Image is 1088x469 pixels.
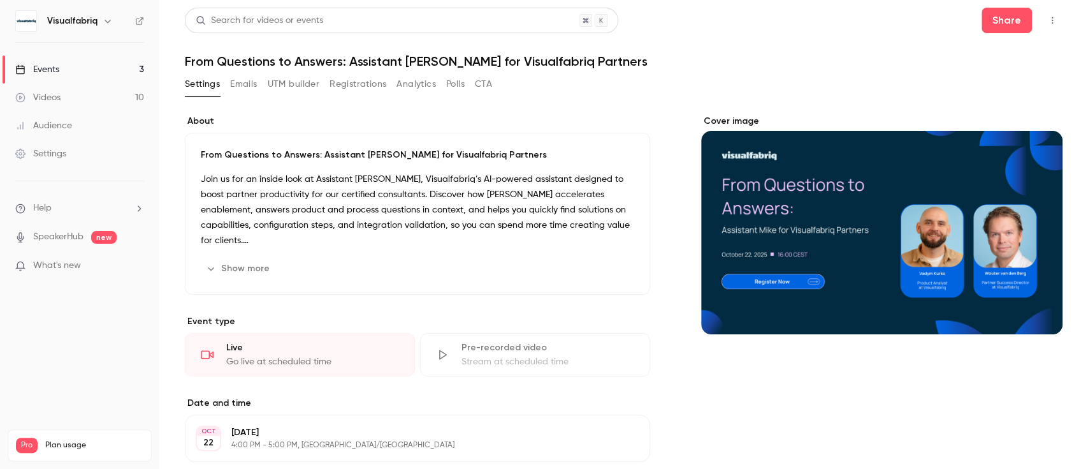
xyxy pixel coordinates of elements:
div: Live [226,341,399,354]
h1: From Questions to Answers: Assistant [PERSON_NAME] for Visualfabriq Partners [185,54,1063,69]
h6: Visualfabriq [47,15,98,27]
iframe: Noticeable Trigger [129,260,144,272]
div: Go live at scheduled time [226,355,399,368]
p: From Questions to Answers: Assistant [PERSON_NAME] for Visualfabriq Partners [201,149,634,161]
p: Event type [185,315,650,328]
li: help-dropdown-opener [15,202,144,215]
span: What's new [33,259,81,272]
span: new [91,231,117,244]
p: Join us for an inside look at Assistant [PERSON_NAME], Visualfabriq’s AI-powered assistant design... [201,172,634,248]
div: OCT [197,427,220,436]
label: About [185,115,650,128]
div: Pre-recorded videoStream at scheduled time [420,333,650,376]
button: Settings [185,74,220,94]
button: Analytics [396,74,436,94]
button: Polls [446,74,465,94]
button: Registrations [330,74,386,94]
div: Search for videos or events [196,14,323,27]
button: Share [982,8,1032,33]
button: CTA [475,74,492,94]
label: Cover image [701,115,1063,128]
p: [DATE] [231,426,583,439]
div: Pre-recorded video [461,341,634,354]
button: Show more [201,258,277,279]
section: Cover image [701,115,1063,334]
span: Pro [16,438,38,453]
p: 4:00 PM - 5:00 PM, [GEOGRAPHIC_DATA]/[GEOGRAPHIC_DATA] [231,440,583,450]
a: SpeakerHub [33,230,83,244]
label: Date and time [185,397,650,410]
div: Stream at scheduled time [461,355,634,368]
div: LiveGo live at scheduled time [185,333,415,376]
p: 22 [203,436,214,449]
span: Plan usage [45,440,143,450]
div: Audience [15,119,72,132]
img: Visualfabriq [16,11,36,31]
div: Settings [15,147,66,160]
div: Events [15,63,59,76]
div: Videos [15,91,61,104]
span: Help [33,202,52,215]
button: Emails [230,74,257,94]
button: UTM builder [268,74,319,94]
